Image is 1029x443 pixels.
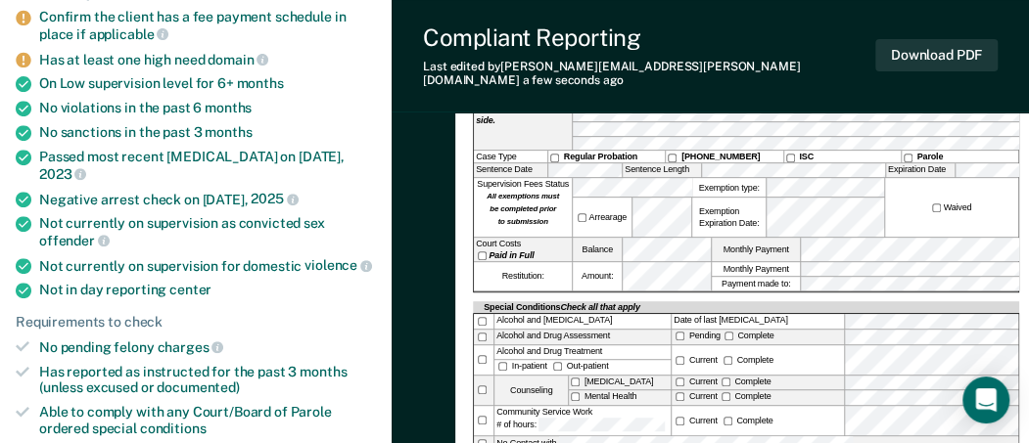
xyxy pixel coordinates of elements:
div: Restitution: [474,262,572,289]
input: Complete [722,377,730,386]
label: Arrearage [576,211,629,223]
div: Case Type [474,151,547,162]
div: No sanctions in the past 3 [39,124,376,141]
input: Pending [676,332,684,340]
input: Current [676,417,684,425]
label: [MEDICAL_DATA] [569,376,671,390]
span: months [237,75,284,91]
div: Confirm the client has a fee payment schedule in place if applicable [39,9,376,42]
div: Court Costs [474,238,572,261]
input: [MEDICAL_DATA] [571,377,580,386]
span: a few seconds ago [522,73,623,87]
strong: All exemptions must be completed prior to submission [487,192,559,226]
label: Complete [722,355,775,365]
label: Current [674,355,719,365]
div: Community Service Work # of hours: [494,406,671,435]
input: Current [676,392,684,401]
div: Has reported as instructed for the past 3 months (unless excused or [39,364,376,397]
div: Special Conditions [482,301,641,313]
label: Waived [930,201,973,213]
label: Pending [674,331,723,340]
div: Conviction Offenses [474,79,572,150]
div: Last edited by [PERSON_NAME][EMAIL_ADDRESS][PERSON_NAME][DOMAIN_NAME] [423,60,875,88]
label: Sentence Date [474,163,547,177]
label: In-patient [496,361,551,371]
input: ISC [786,154,795,162]
label: Exemption type: [692,178,766,197]
strong: Regular Probation [564,152,637,161]
span: months [205,124,252,140]
div: Alcohol and [MEDICAL_DATA] [494,314,671,329]
label: Current [674,416,719,425]
label: Amount: [573,262,622,289]
div: Passed most recent [MEDICAL_DATA] on [DATE], [39,149,376,182]
div: Counseling [494,376,568,405]
input: Current [676,377,684,386]
label: Monthly Payment [712,262,800,276]
input: Complete [722,392,730,401]
div: Requirements to check [16,314,376,331]
input: Regular Probation [550,154,559,162]
div: Compliant Reporting [423,23,875,52]
label: Complete [723,331,776,340]
div: Alcohol and Drug Treatment [494,345,671,360]
div: Able to comply with any Court/Board of Parole ordered special [39,404,376,437]
input: Current [676,356,684,365]
span: offender [39,233,110,248]
label: Monthly Payment [712,238,800,261]
div: Not currently on supervision as convicted sex [39,215,376,248]
label: Expiration Date [886,163,955,177]
span: documented) [157,379,239,395]
span: 2023 [39,166,86,182]
input: Waived [932,203,941,212]
div: Exemption Expiration Date: [692,198,766,237]
label: Current [674,391,719,401]
label: Mental Health [569,390,671,405]
div: No pending felony [39,338,376,356]
div: Has at least one high need domain [39,51,376,68]
span: Check all that apply [560,302,639,312]
span: charges [158,339,224,355]
span: violence [304,257,372,273]
input: Out-patient [553,362,562,371]
input: [PHONE_NUMBER] [668,154,677,162]
label: Current [674,377,719,386]
label: Out-patient [551,361,610,371]
label: Complete [720,377,773,386]
input: Complete [725,332,733,340]
label: Balance [573,238,622,261]
div: Not currently on supervision for domestic [39,257,376,275]
div: Alcohol and Drug Assessment [494,330,671,344]
span: months [205,100,252,115]
label: Payment made to: [712,277,800,290]
div: Supervision Fees Status [474,178,572,237]
input: In-patient [498,362,507,371]
input: Complete [724,417,732,425]
input: Paid in Full [478,251,487,260]
strong: Parole [916,152,943,161]
label: Sentence Length [623,163,701,177]
div: No violations in the past 6 [39,100,376,116]
button: Download PDF [875,39,998,71]
span: conditions [140,421,207,436]
strong: [PHONE_NUMBER] [681,152,760,161]
strong: ISC [799,152,814,161]
label: Complete [720,391,773,401]
span: 2025 [251,191,298,206]
input: Arrearage [578,213,586,222]
div: Not in day reporting [39,282,376,298]
span: center [169,282,211,297]
input: Mental Health [571,392,580,401]
div: On Low supervision level for 6+ [39,75,376,92]
input: Parole [904,154,912,162]
div: Negative arrest check on [DATE], [39,191,376,208]
label: Date of last [MEDICAL_DATA] [672,314,844,329]
div: Complete [722,416,775,425]
strong: Paid in Full [489,250,534,260]
div: Open Intercom Messenger [962,377,1009,423]
input: Complete [724,356,732,365]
